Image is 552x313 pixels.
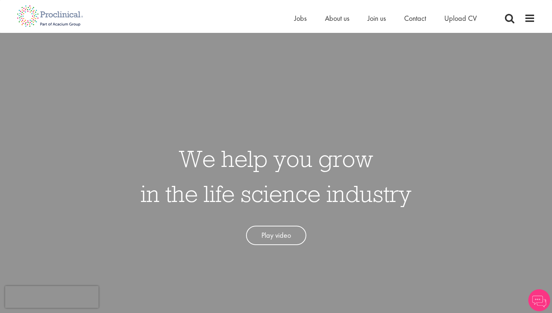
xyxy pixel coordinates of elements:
a: Jobs [294,14,307,23]
a: Contact [404,14,426,23]
a: Play video [246,226,306,245]
a: Upload CV [444,14,477,23]
a: Join us [368,14,386,23]
h1: We help you grow in the life science industry [141,141,411,211]
a: About us [325,14,349,23]
img: Chatbot [528,289,550,311]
